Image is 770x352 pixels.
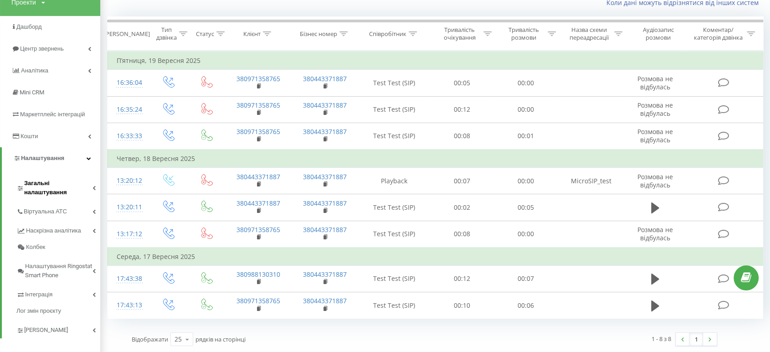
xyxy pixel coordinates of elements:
[358,265,430,292] td: Test Test (SIP)
[20,111,85,118] span: Маркетплейс інтеграцій
[236,172,280,181] a: 380443371887
[16,239,100,255] a: Колбек
[26,243,45,252] span: Колбек
[494,123,558,150] td: 00:01
[236,225,280,234] a: 380971358765
[633,26,684,41] div: Аудіозапис розмови
[20,45,64,52] span: Центр звернень
[108,150,763,168] td: Четвер, 18 Вересня 2025
[691,26,744,41] div: Коментар/категорія дзвінка
[300,30,337,38] div: Бізнес номер
[430,265,493,292] td: 00:12
[502,26,545,41] div: Тривалість розмови
[117,270,139,288] div: 17:43:38
[303,127,347,136] a: 380443371887
[369,30,406,38] div: Співробітник
[689,333,703,346] a: 1
[16,220,100,239] a: Наскрізна аналітика
[117,74,139,92] div: 16:36:04
[24,326,68,335] span: [PERSON_NAME]
[430,96,493,123] td: 00:12
[303,296,347,305] a: 380443371887
[16,306,61,316] span: Лог змін проєкту
[24,179,92,197] span: Загальні налаштування
[652,334,671,343] div: 1 - 8 з 8
[236,199,280,207] a: 380443371887
[358,292,430,319] td: Test Test (SIP)
[236,101,280,109] a: 380971358765
[303,74,347,83] a: 380443371887
[2,147,100,169] a: Налаштування
[196,30,214,38] div: Статус
[236,127,280,136] a: 380971358765
[25,262,92,280] span: Налаштування Ringostat Smart Phone
[303,270,347,279] a: 380443371887
[430,168,493,194] td: 00:07
[117,101,139,119] div: 16:35:24
[16,284,100,303] a: Інтеграція
[430,123,493,150] td: 00:08
[430,221,493,248] td: 00:08
[637,172,673,189] span: Розмова не відбулась
[558,168,624,194] td: MicroSIP_test
[358,96,430,123] td: Test Test (SIP)
[16,303,100,319] a: Лог змін проєкту
[117,296,139,314] div: 17:43:13
[25,290,52,299] span: Інтеграція
[494,221,558,248] td: 00:00
[430,194,493,221] td: 00:02
[16,319,100,338] a: [PERSON_NAME]
[117,198,139,216] div: 13:20:11
[358,123,430,150] td: Test Test (SIP)
[108,52,763,70] td: П’ятниця, 19 Вересня 2025
[494,168,558,194] td: 00:00
[236,270,280,279] a: 380988130310
[637,225,673,242] span: Розмова не відбулась
[236,74,280,83] a: 380971358765
[494,265,558,292] td: 00:07
[566,26,612,41] div: Назва схеми переадресації
[20,89,44,96] span: Mini CRM
[16,255,100,284] a: Налаштування Ringostat Smart Phone
[104,30,150,38] div: [PERSON_NAME]
[117,225,139,243] div: 13:17:12
[494,96,558,123] td: 00:00
[494,194,558,221] td: 00:05
[243,30,261,38] div: Клієнт
[438,26,482,41] div: Тривалість очікування
[117,127,139,145] div: 16:33:33
[21,155,64,161] span: Налаштування
[16,172,100,201] a: Загальні налаштування
[16,23,42,30] span: Дашборд
[303,225,347,234] a: 380443371887
[303,172,347,181] a: 380443371887
[358,194,430,221] td: Test Test (SIP)
[358,70,430,96] td: Test Test (SIP)
[175,335,182,344] div: 25
[637,101,673,118] span: Розмова не відбулась
[358,221,430,248] td: Test Test (SIP)
[494,70,558,96] td: 00:00
[494,292,558,319] td: 00:06
[358,168,430,194] td: Playback
[108,248,763,266] td: Середа, 17 Вересня 2025
[26,226,81,235] span: Наскрізна аналітика
[132,335,168,343] span: Відображати
[637,127,673,144] span: Розмова не відбулась
[24,207,67,216] span: Віртуальна АТС
[21,67,48,74] span: Аналiтика
[303,199,347,207] a: 380443371887
[16,201,100,220] a: Віртуальна АТС
[195,335,246,343] span: рядків на сторінці
[430,292,493,319] td: 00:10
[21,133,38,140] span: Кошти
[430,70,493,96] td: 00:05
[156,26,177,41] div: Тип дзвінка
[117,172,139,190] div: 13:20:12
[303,101,347,109] a: 380443371887
[637,74,673,91] span: Розмова не відбулась
[236,296,280,305] a: 380971358765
